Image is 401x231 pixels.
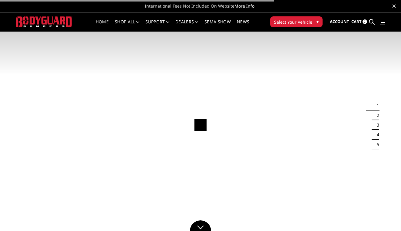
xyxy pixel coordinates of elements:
[274,19,312,25] span: Select Your Vehicle
[373,121,379,130] button: 3 of 5
[145,20,169,32] a: Support
[234,3,254,9] a: More Info
[237,20,249,32] a: News
[373,140,379,149] button: 5 of 5
[330,14,349,30] a: Account
[96,20,109,32] a: Home
[175,20,198,32] a: Dealers
[316,19,319,25] span: ▾
[351,14,367,30] a: Cart 2
[373,130,379,140] button: 4 of 5
[351,19,362,24] span: Cart
[204,20,231,32] a: SEMA Show
[115,20,139,32] a: shop all
[330,19,349,24] span: Account
[16,16,72,28] img: BODYGUARD BUMPERS
[373,101,379,111] button: 1 of 5
[363,19,367,24] span: 2
[270,16,323,27] button: Select Your Vehicle
[190,220,211,231] a: Click to Down
[373,111,379,121] button: 2 of 5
